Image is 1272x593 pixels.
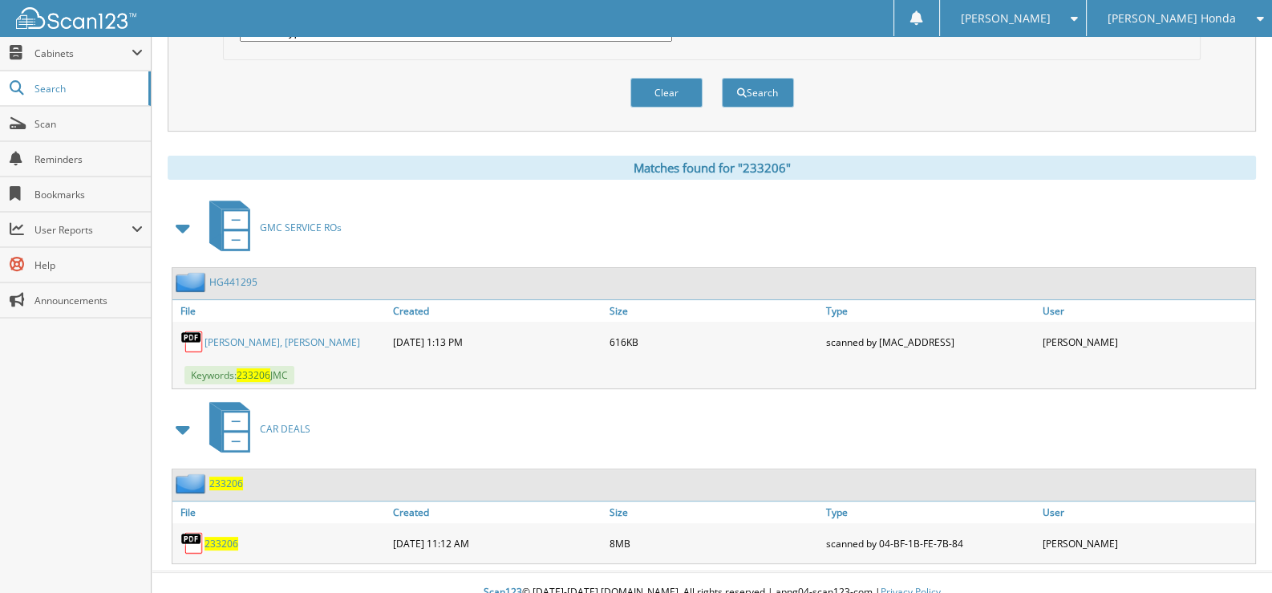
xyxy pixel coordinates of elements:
span: GMC SERVICE ROs [260,221,342,234]
a: Type [822,502,1039,523]
span: 233206 [237,368,270,382]
span: Announcements [34,294,143,307]
div: 8MB [606,527,822,559]
a: Size [606,300,822,322]
span: Keywords: JMC [184,366,294,384]
a: [PERSON_NAME], [PERSON_NAME] [205,335,360,349]
div: scanned by [MAC_ADDRESS] [822,326,1039,358]
div: scanned by 04-BF-1B-FE-7B-84 [822,527,1039,559]
span: Scan [34,117,143,131]
span: Bookmarks [34,188,143,201]
span: Search [34,82,140,95]
div: [PERSON_NAME] [1039,527,1255,559]
img: PDF.png [180,531,205,555]
a: File [172,300,389,322]
span: User Reports [34,223,132,237]
img: scan123-logo-white.svg [16,7,136,29]
span: Cabinets [34,47,132,60]
div: [DATE] 1:13 PM [389,326,606,358]
a: GMC SERVICE ROs [200,196,342,259]
button: Search [722,78,794,108]
img: PDF.png [180,330,205,354]
img: folder2.png [176,272,209,292]
span: [PERSON_NAME] [960,14,1050,23]
a: Type [822,300,1039,322]
a: Created [389,502,606,523]
div: 616KB [606,326,822,358]
a: HG441295 [209,275,257,289]
img: folder2.png [176,473,209,493]
a: Size [606,502,822,523]
span: Help [34,258,143,272]
a: User [1039,502,1255,523]
a: File [172,502,389,523]
div: [DATE] 11:12 AM [389,527,606,559]
a: 233206 [205,537,238,550]
a: CAR DEALS [200,397,310,461]
div: [PERSON_NAME] [1039,326,1255,358]
span: CAR DEALS [260,422,310,436]
a: 233206 [209,477,243,490]
button: Clear [630,78,703,108]
a: Created [389,300,606,322]
div: Matches found for "233206" [168,156,1256,180]
span: Reminders [34,152,143,166]
iframe: Chat Widget [1192,516,1272,593]
a: User [1039,300,1255,322]
span: [PERSON_NAME] Honda [1108,14,1236,23]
